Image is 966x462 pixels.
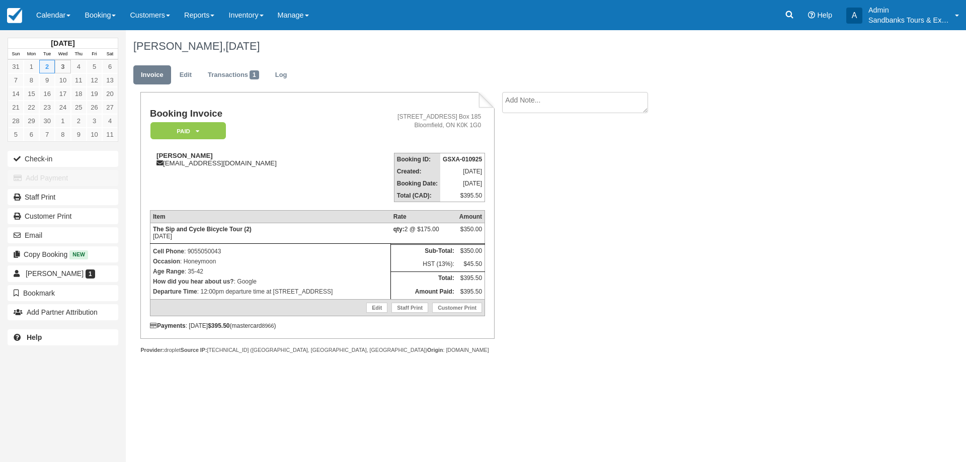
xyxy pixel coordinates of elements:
[55,101,70,114] a: 24
[391,303,428,313] a: Staff Print
[393,226,405,233] strong: qty
[8,60,24,73] a: 31
[133,40,843,52] h1: [PERSON_NAME],
[87,101,102,114] a: 26
[250,70,259,79] span: 1
[71,101,87,114] a: 25
[24,101,39,114] a: 22
[153,226,252,233] strong: The Sip and Cycle Bicycle Tour (2)
[366,303,387,313] a: Edit
[8,87,24,101] a: 14
[87,60,102,73] a: 5
[39,49,55,60] th: Tue
[817,11,832,19] span: Help
[26,269,84,278] span: [PERSON_NAME]
[459,226,482,241] div: $350.00
[71,114,87,128] a: 2
[150,109,345,119] h1: Booking Invoice
[457,211,485,223] th: Amount
[443,156,482,163] strong: GSXA-010925
[55,60,70,73] a: 3
[391,272,457,286] th: Total:
[8,114,24,128] a: 28
[102,128,118,141] a: 11
[8,246,118,262] button: Copy Booking New
[8,170,118,186] button: Add Payment
[150,152,345,167] div: [EMAIL_ADDRESS][DOMAIN_NAME]
[153,266,388,276] p: : 35-42
[8,208,118,224] a: Customer Print
[394,165,440,177] th: Created:
[156,152,213,159] strong: [PERSON_NAME]
[8,227,118,243] button: Email
[457,286,485,299] td: $395.50
[86,269,95,279] span: 1
[150,122,226,140] em: Paid
[55,49,70,60] th: Wed
[39,87,55,101] a: 16
[8,265,118,282] a: [PERSON_NAME] 1
[394,153,440,166] th: Booking ID:
[55,73,70,87] a: 10
[39,60,55,73] a: 2
[7,8,22,23] img: checkfront-main-nav-mini-logo.png
[153,287,388,297] p: : 12:00pm departure time at [STREET_ADDRESS]
[150,122,222,140] a: Paid
[846,8,862,24] div: A
[225,40,260,52] span: [DATE]
[153,288,197,295] strong: Departure Time
[8,128,24,141] a: 5
[457,272,485,286] td: $395.50
[71,49,87,60] th: Thu
[87,114,102,128] a: 3
[71,60,87,73] a: 4
[150,322,186,329] strong: Payments
[8,151,118,167] button: Check-in
[24,114,39,128] a: 29
[391,244,457,258] th: Sub-Total:
[102,114,118,128] a: 4
[55,114,70,128] a: 1
[102,73,118,87] a: 13
[208,322,229,329] strong: $395.50
[87,49,102,60] th: Fri
[8,329,118,345] a: Help
[440,165,485,177] td: [DATE]
[391,223,457,244] td: 2 @ $175.00
[868,5,949,15] p: Admin
[69,250,88,259] span: New
[102,87,118,101] a: 20
[200,65,267,85] a: Transactions1
[140,347,164,353] strong: Provider:
[153,276,388,287] p: : Google
[39,114,55,128] a: 30
[153,278,234,285] strong: How did you hear about us?
[427,347,443,353] strong: Origin
[153,246,388,256] p: : 9055050043
[391,211,457,223] th: Rate
[87,73,102,87] a: 12
[432,303,482,313] a: Customer Print
[153,258,180,265] strong: Occasion
[87,87,102,101] a: 19
[8,73,24,87] a: 7
[440,190,485,202] td: $395.50
[181,347,207,353] strong: Source IP:
[8,101,24,114] a: 21
[394,177,440,190] th: Booking Date:
[150,211,390,223] th: Item
[102,60,118,73] a: 6
[262,323,274,329] small: 8966
[39,73,55,87] a: 9
[24,128,39,141] a: 6
[8,49,24,60] th: Sun
[457,244,485,258] td: $350.00
[27,333,42,341] b: Help
[102,49,118,60] th: Sat
[172,65,199,85] a: Edit
[71,128,87,141] a: 9
[24,87,39,101] a: 15
[8,304,118,320] button: Add Partner Attribution
[8,189,118,205] a: Staff Print
[87,128,102,141] a: 10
